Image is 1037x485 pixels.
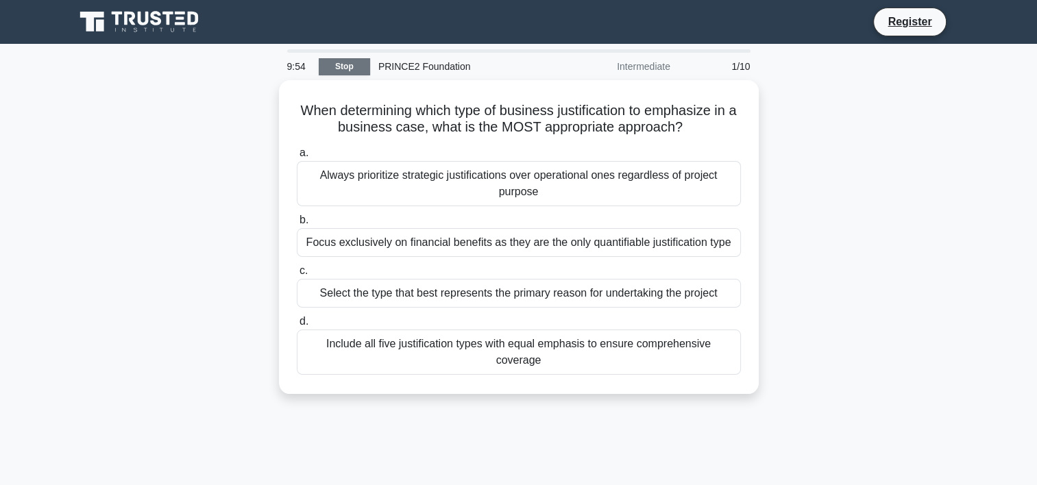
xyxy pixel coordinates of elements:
[297,279,741,308] div: Select the type that best represents the primary reason for undertaking the project
[297,228,741,257] div: Focus exclusively on financial benefits as they are the only quantifiable justification type
[879,13,940,30] a: Register
[300,315,308,327] span: d.
[559,53,679,80] div: Intermediate
[370,53,559,80] div: PRINCE2 Foundation
[295,102,742,136] h5: When determining which type of business justification to emphasize in a business case, what is th...
[679,53,759,80] div: 1/10
[297,161,741,206] div: Always prioritize strategic justifications over operational ones regardless of project purpose
[319,58,370,75] a: Stop
[297,329,741,375] div: Include all five justification types with equal emphasis to ensure comprehensive coverage
[279,53,319,80] div: 9:54
[300,147,308,158] span: a.
[300,264,308,276] span: c.
[300,214,308,225] span: b.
